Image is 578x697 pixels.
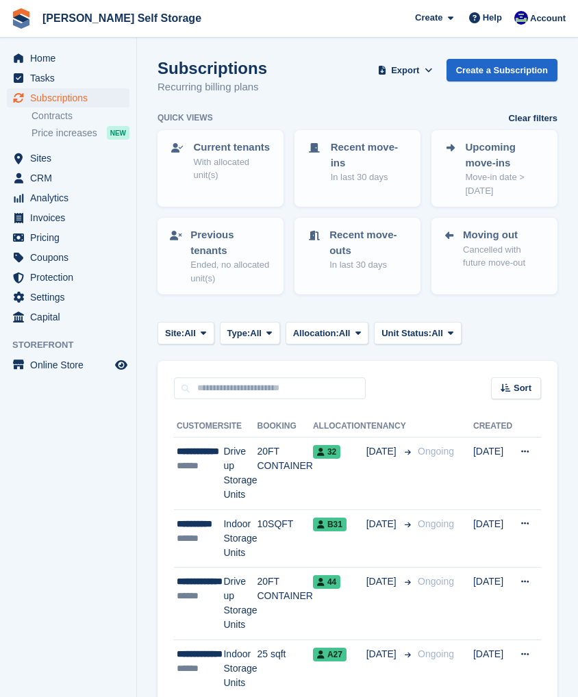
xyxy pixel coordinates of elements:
th: Allocation [313,416,366,438]
a: menu [7,228,129,247]
span: Protection [30,268,112,287]
p: In last 30 days [329,258,408,272]
p: Current tenants [193,140,271,155]
p: Ended, no allocated unit(s) [190,258,271,285]
span: Home [30,49,112,68]
span: B31 [313,518,347,531]
th: Booking [257,416,312,438]
span: Tasks [30,68,112,88]
span: CRM [30,168,112,188]
a: menu [7,208,129,227]
td: [DATE] [473,509,512,568]
p: Recent move-outs [329,227,408,258]
span: 44 [313,575,340,589]
span: Storefront [12,338,136,352]
td: Drive up Storage Units [223,438,257,510]
p: Recurring billing plans [158,79,267,95]
span: [DATE] [366,517,399,531]
span: Invoices [30,208,112,227]
p: Cancelled with future move-out [463,243,545,270]
th: Created [473,416,512,438]
a: menu [7,149,129,168]
td: 10SQFT [257,509,312,568]
a: menu [7,268,129,287]
button: Site: All [158,322,214,344]
span: Type: [227,327,251,340]
span: Export [391,64,419,77]
td: Indoor Storage Units [223,509,257,568]
a: menu [7,68,129,88]
a: menu [7,88,129,107]
a: Recent move-outs In last 30 days [296,219,419,280]
td: [DATE] [473,568,512,640]
div: NEW [107,126,129,140]
a: menu [7,248,129,267]
p: Move-in date > [DATE] [466,170,546,197]
a: Clear filters [508,112,557,125]
th: Tenancy [366,416,412,438]
a: Moving out Cancelled with future move-out [433,219,556,278]
span: All [339,327,351,340]
p: Previous tenants [190,227,271,258]
span: Account [530,12,566,25]
span: Analytics [30,188,112,207]
span: Sort [514,381,531,395]
a: Preview store [113,357,129,373]
a: menu [7,355,129,375]
button: Allocation: All [286,322,369,344]
a: Upcoming move-ins Move-in date > [DATE] [433,131,556,205]
a: menu [7,188,129,207]
span: Ongoing [418,518,454,529]
span: Create [415,11,442,25]
p: Recent move-ins [331,140,408,170]
a: Current tenants With allocated unit(s) [159,131,282,190]
h1: Subscriptions [158,59,267,77]
img: Justin Farthing [514,11,528,25]
span: Site: [165,327,184,340]
a: [PERSON_NAME] Self Storage [37,7,207,29]
span: Sites [30,149,112,168]
a: menu [7,168,129,188]
p: In last 30 days [331,170,408,184]
a: Contracts [32,110,129,123]
span: Coupons [30,248,112,267]
span: All [184,327,196,340]
span: Pricing [30,228,112,247]
span: Ongoing [418,648,454,659]
span: Online Store [30,355,112,375]
td: [DATE] [473,438,512,510]
td: Drive up Storage Units [223,568,257,640]
td: 20FT CONTAINER [257,438,312,510]
span: Unit Status: [381,327,431,340]
button: Type: All [220,322,280,344]
img: stora-icon-8386f47178a22dfd0bd8f6a31ec36ba5ce8667c1dd55bd0f319d3a0aa187defe.svg [11,8,32,29]
span: Settings [30,288,112,307]
button: Unit Status: All [374,322,461,344]
span: [DATE] [366,647,399,661]
h6: Quick views [158,112,213,124]
span: Subscriptions [30,88,112,107]
a: Recent move-ins In last 30 days [296,131,419,192]
p: Upcoming move-ins [466,140,546,170]
span: 32 [313,445,340,459]
a: Create a Subscription [447,59,557,81]
span: Ongoing [418,576,454,587]
a: menu [7,49,129,68]
a: menu [7,307,129,327]
td: 20FT CONTAINER [257,568,312,640]
span: Ongoing [418,446,454,457]
span: All [250,327,262,340]
p: With allocated unit(s) [193,155,271,182]
th: Site [223,416,257,438]
th: Customer [174,416,223,438]
span: [DATE] [366,444,399,459]
span: All [431,327,443,340]
a: menu [7,288,129,307]
span: [DATE] [366,574,399,589]
span: Capital [30,307,112,327]
span: Price increases [32,127,97,140]
span: Allocation: [293,327,339,340]
a: Price increases NEW [32,125,129,140]
button: Export [375,59,436,81]
span: A27 [313,648,347,661]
